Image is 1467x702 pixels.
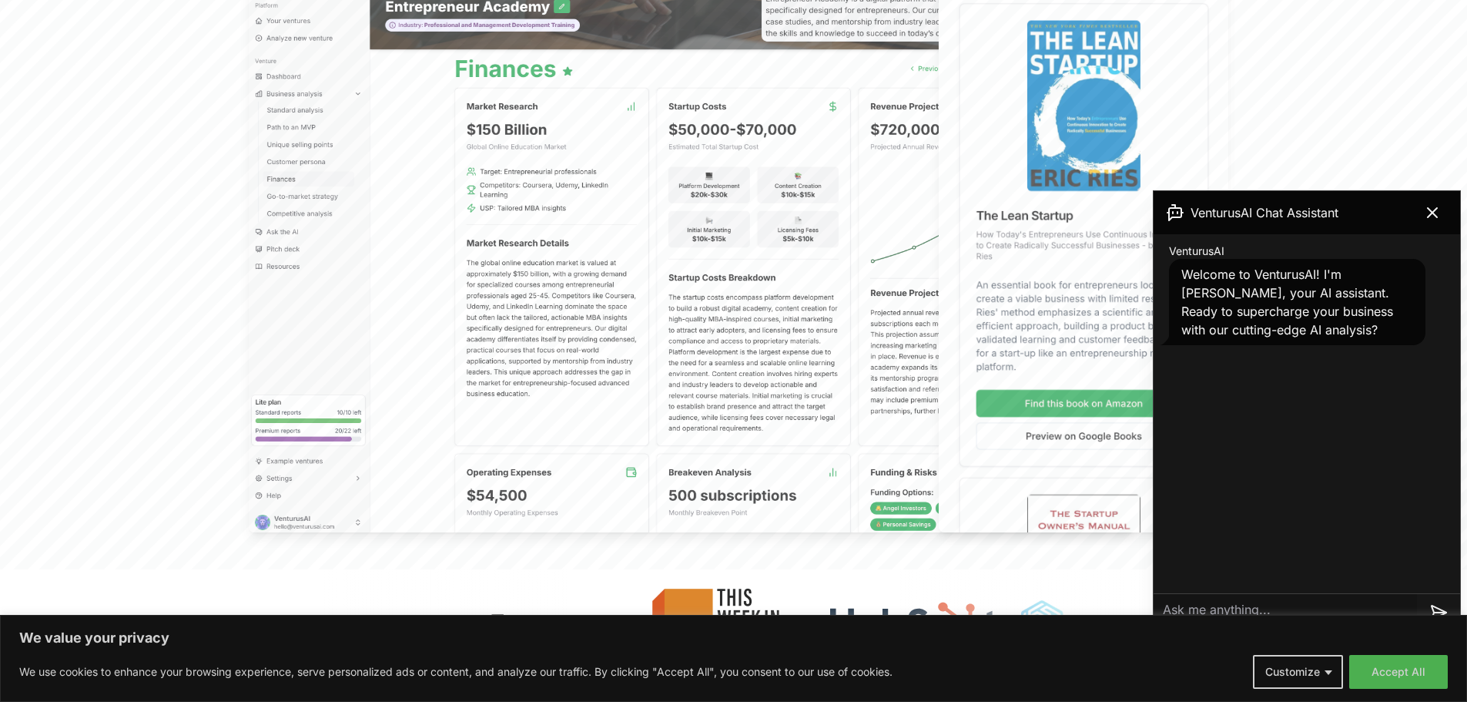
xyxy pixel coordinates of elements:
p: We use cookies to enhance your browsing experience, serve personalized ads or content, and analyz... [19,663,893,681]
img: This Week in Startups [630,576,818,674]
img: Futuretools [1010,576,1207,674]
span: VenturusAI Chat Assistant [1191,203,1338,222]
button: Accept All [1349,655,1448,689]
span: Welcome to VenturusAI! I'm [PERSON_NAME], your AI assistant. Ready to supercharge your business w... [1181,267,1393,338]
img: Betalist [479,602,618,648]
button: Customize [1253,655,1343,689]
img: Product Hunt [247,576,467,674]
p: We value your privacy [19,629,1448,647]
img: Hubspot [829,602,998,648]
span: VenturusAI [1169,244,1224,259]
